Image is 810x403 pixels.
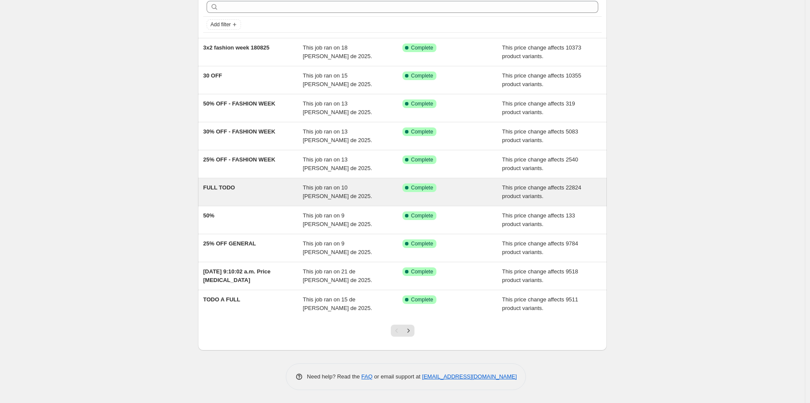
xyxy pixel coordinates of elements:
span: 50% OFF - FASHION WEEK [203,100,275,107]
span: This job ran on 13 [PERSON_NAME] de 2025. [303,156,372,171]
span: 25% OFF - FASHION WEEK [203,156,275,163]
span: Complete [411,128,433,135]
span: This price change affects 9518 product variants. [502,268,578,283]
span: Complete [411,268,433,275]
span: Complete [411,212,433,219]
span: This price change affects 22824 product variants. [502,184,581,199]
span: 50% [203,212,214,219]
span: Complete [411,100,433,107]
span: This job ran on 15 [PERSON_NAME] de 2025. [303,72,372,87]
span: This job ran on 10 [PERSON_NAME] de 2025. [303,184,372,199]
span: This price change affects 10373 product variants. [502,44,581,59]
span: This price change affects 319 product variants. [502,100,575,115]
span: 30 OFF [203,72,222,79]
span: This job ran on 15 de [PERSON_NAME] de 2025. [303,296,372,311]
span: Complete [411,44,433,51]
span: This price change affects 9511 product variants. [502,296,578,311]
span: This job ran on 13 [PERSON_NAME] de 2025. [303,128,372,143]
span: Complete [411,72,433,79]
span: Add filter [210,21,231,28]
span: FULL TODO [203,184,235,191]
span: 30% OFF - FASHION WEEK [203,128,275,135]
span: This price change affects 133 product variants. [502,212,575,227]
span: Complete [411,184,433,191]
span: This job ran on 18 [PERSON_NAME] de 2025. [303,44,372,59]
span: This price change affects 9784 product variants. [502,240,578,255]
span: TODO A FULL [203,296,240,303]
span: or email support at [373,373,422,380]
span: This job ran on 9 [PERSON_NAME] de 2025. [303,240,372,255]
span: [DATE] 9:10:02 a.m. Price [MEDICAL_DATA] [203,268,271,283]
span: This price change affects 5083 product variants. [502,128,578,143]
span: This price change affects 2540 product variants. [502,156,578,171]
span: This job ran on 21 de [PERSON_NAME] de 2025. [303,268,372,283]
span: This job ran on 13 [PERSON_NAME] de 2025. [303,100,372,115]
span: This job ran on 9 [PERSON_NAME] de 2025. [303,212,372,227]
button: Next [402,325,414,337]
nav: Pagination [391,325,414,337]
span: Complete [411,296,433,303]
span: This price change affects 10355 product variants. [502,72,581,87]
span: 3x2 fashion week 180825 [203,44,269,51]
a: FAQ [362,373,373,380]
span: 25% OFF GENERAL [203,240,256,247]
span: Complete [411,156,433,163]
span: Need help? Read the [307,373,362,380]
span: Complete [411,240,433,247]
button: Add filter [207,19,241,30]
a: [EMAIL_ADDRESS][DOMAIN_NAME] [422,373,517,380]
